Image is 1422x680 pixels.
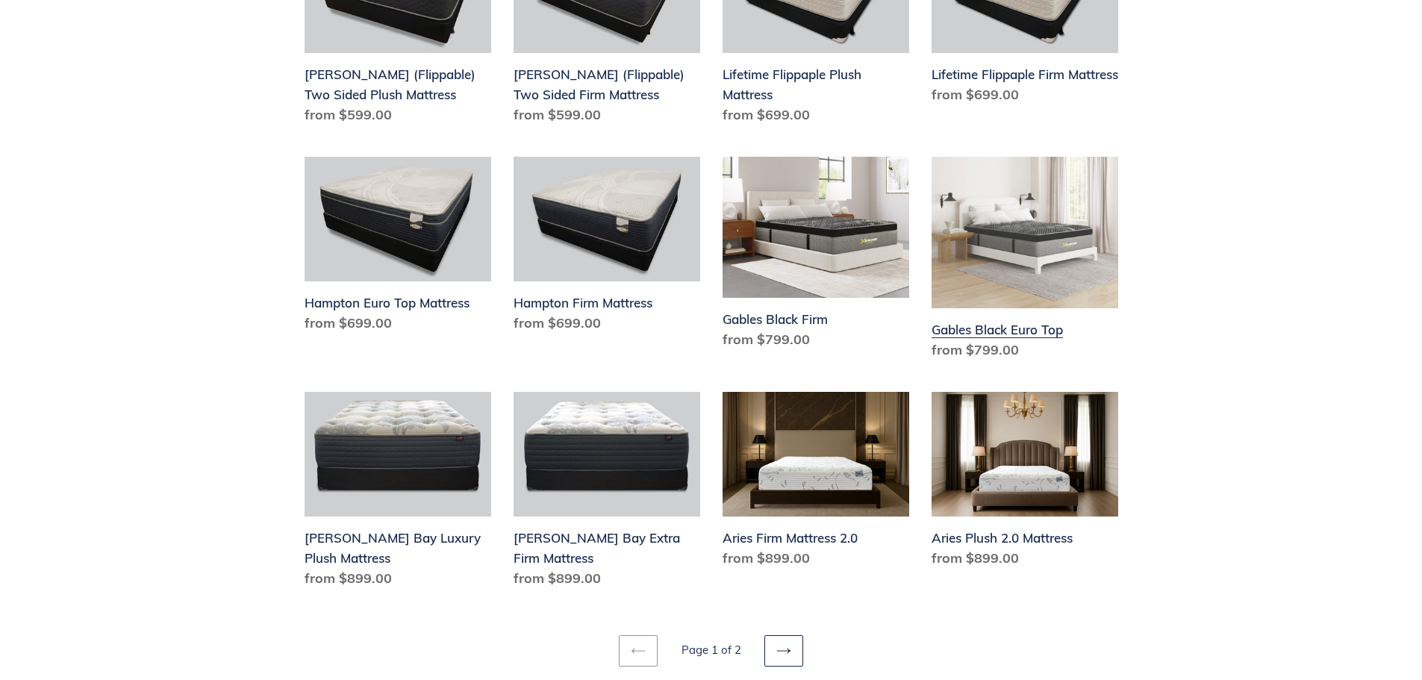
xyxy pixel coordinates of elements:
[305,392,491,594] a: Chadwick Bay Luxury Plush Mattress
[514,157,700,339] a: Hampton Firm Mattress
[723,392,909,574] a: Aries Firm Mattress 2.0
[305,157,491,339] a: Hampton Euro Top Mattress
[932,392,1118,574] a: Aries Plush 2.0 Mattress
[723,157,909,355] a: Gables Black Firm
[661,642,761,659] li: Page 1 of 2
[932,157,1118,366] a: Gables Black Euro Top
[514,392,700,594] a: Chadwick Bay Extra Firm Mattress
